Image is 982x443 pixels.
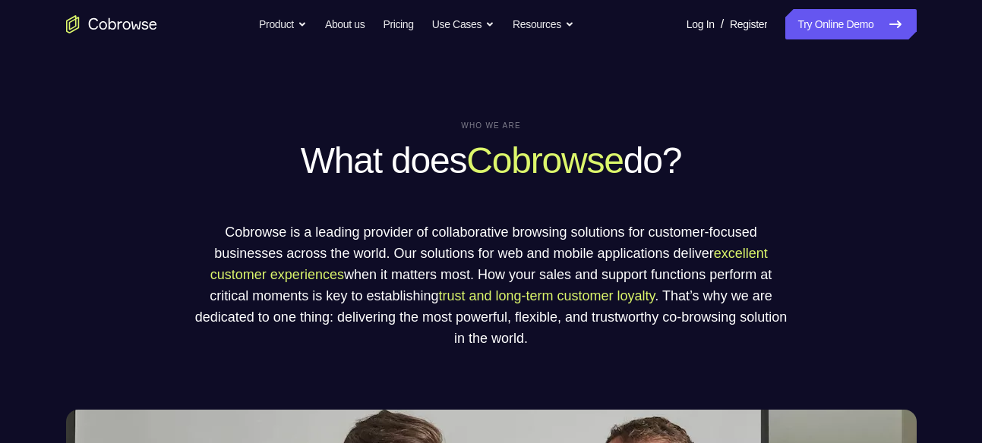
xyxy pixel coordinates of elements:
[259,9,307,39] button: Product
[383,9,413,39] a: Pricing
[195,137,788,185] h1: What does do?
[730,9,767,39] a: Register
[721,15,724,33] span: /
[195,221,788,349] p: Cobrowse is a leading provider of collaborative browsing solutions for customer-focused businesse...
[66,15,157,33] a: Go to the home page
[325,9,365,39] a: About us
[785,9,916,39] a: Try Online Demo
[513,9,574,39] button: Resources
[687,9,715,39] a: Log In
[432,9,494,39] button: Use Cases
[195,121,788,130] span: Who we are
[466,140,624,181] span: Cobrowse
[438,288,655,303] span: trust and long-term customer loyalty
